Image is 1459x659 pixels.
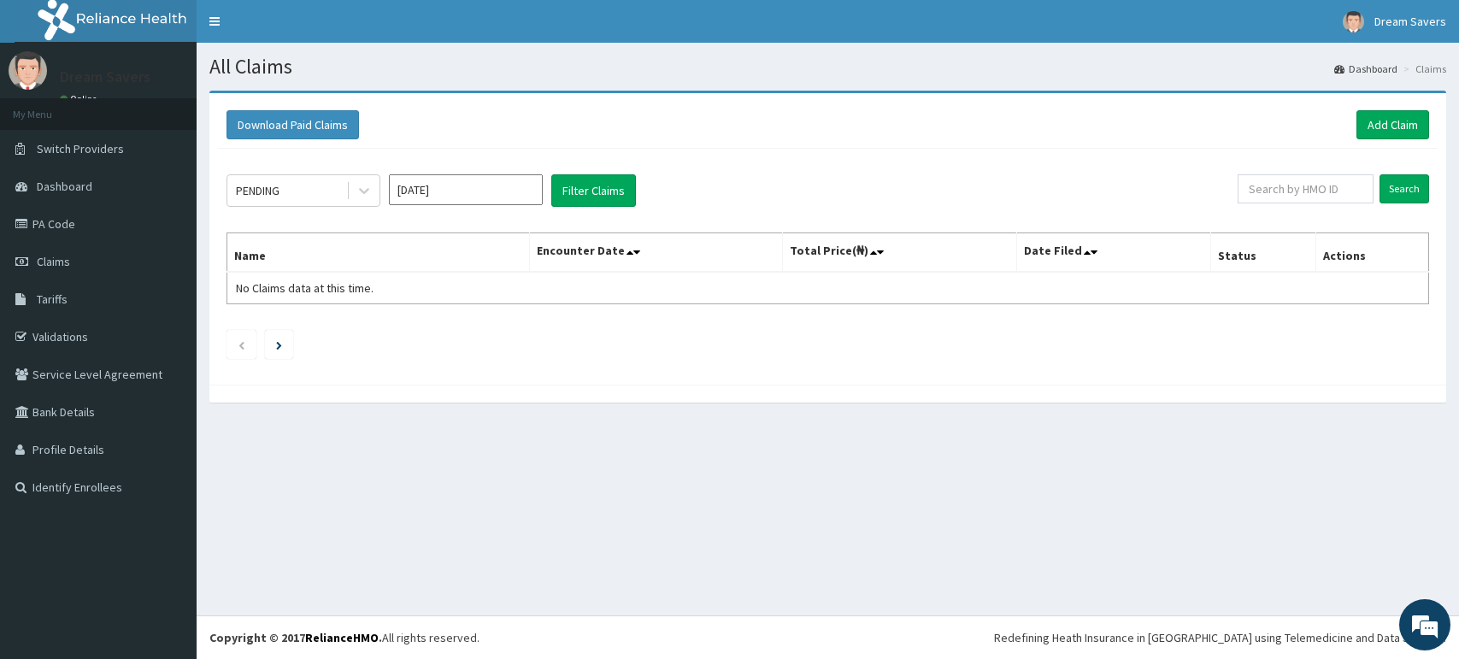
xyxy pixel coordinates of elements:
input: Select Month and Year [389,174,543,205]
button: Filter Claims [551,174,636,207]
a: Next page [276,337,282,352]
li: Claims [1399,62,1446,76]
th: Actions [1315,233,1428,273]
th: Date Filed [1017,233,1211,273]
div: PENDING [236,182,279,199]
span: No Claims data at this time. [236,280,374,296]
a: Online [60,93,101,105]
input: Search by HMO ID [1238,174,1374,203]
th: Encounter Date [530,233,783,273]
a: Dashboard [1334,62,1397,76]
a: Previous page [238,337,245,352]
span: Dream Savers [1374,14,1446,29]
th: Name [227,233,530,273]
img: User Image [9,51,47,90]
p: Dream Savers [60,69,150,85]
strong: Copyright © 2017 . [209,630,382,645]
h1: All Claims [209,56,1446,78]
input: Search [1380,174,1429,203]
footer: All rights reserved. [197,615,1459,659]
span: Claims [37,254,70,269]
img: User Image [1343,11,1364,32]
div: Redefining Heath Insurance in [GEOGRAPHIC_DATA] using Telemedicine and Data Science! [994,629,1446,646]
a: RelianceHMO [305,630,379,645]
th: Status [1211,233,1315,273]
span: Tariffs [37,291,68,307]
span: Dashboard [37,179,92,194]
a: Add Claim [1356,110,1429,139]
button: Download Paid Claims [226,110,359,139]
th: Total Price(₦) [783,233,1017,273]
span: Switch Providers [37,141,124,156]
